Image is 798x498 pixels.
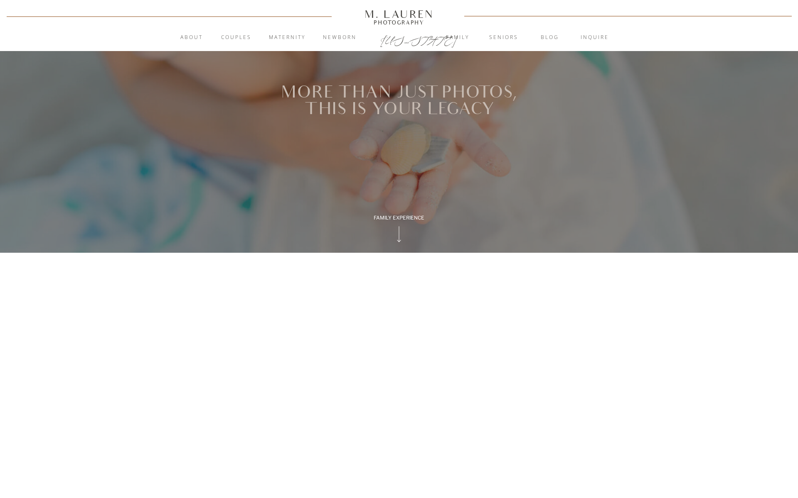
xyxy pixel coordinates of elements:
[214,34,259,42] a: Couples
[317,34,362,42] a: Newborn
[527,34,572,42] a: blog
[572,34,617,42] a: inquire
[380,34,418,44] a: [US_STATE]
[265,34,310,42] a: Maternity
[340,10,458,19] a: M. Lauren
[435,34,480,42] a: Family
[361,20,437,24] a: Photography
[481,34,526,42] a: Seniors
[175,34,207,42] a: About
[371,214,427,222] div: Family Experience
[277,84,521,120] h1: More than just photos, this is your legacy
